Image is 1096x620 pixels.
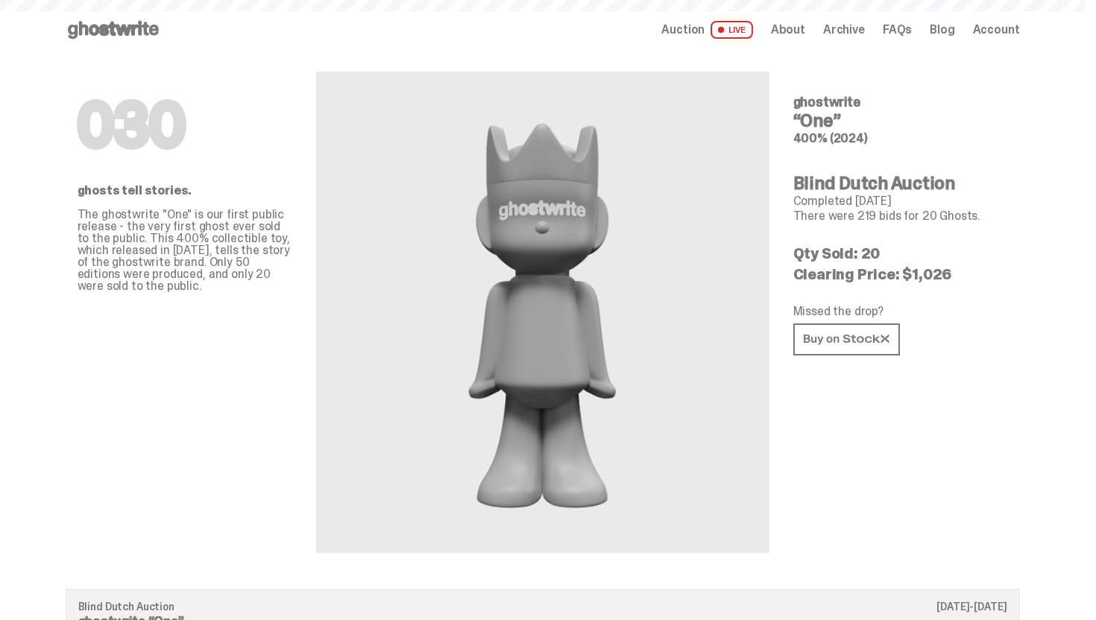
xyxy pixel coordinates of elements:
[930,24,954,36] a: Blog
[793,210,1008,222] p: There were 219 bids for 20 Ghosts.
[793,93,860,111] span: ghostwrite
[793,246,1008,261] p: Qty Sold: 20
[793,195,1008,207] p: Completed [DATE]
[78,601,1007,612] p: Blind Dutch Auction
[793,174,1008,192] h4: Blind Dutch Auction
[427,107,658,517] img: ghostwrite&ldquo;One&rdquo;
[793,267,1008,282] p: Clearing Price: $1,026
[883,24,912,36] a: FAQs
[793,112,1008,130] h4: “One”
[793,306,1008,317] p: Missed the drop?
[78,209,292,292] p: The ghostwrite "One" is our first public release - the very first ghost ever sold to the public. ...
[661,21,752,39] a: Auction LIVE
[973,24,1020,36] a: Account
[823,24,865,36] a: Archive
[771,24,805,36] a: About
[661,24,705,36] span: Auction
[793,130,868,146] span: 400% (2024)
[936,601,1007,612] p: [DATE]-[DATE]
[711,21,753,39] span: LIVE
[78,185,292,197] p: ghosts tell stories.
[78,95,292,155] h1: 030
